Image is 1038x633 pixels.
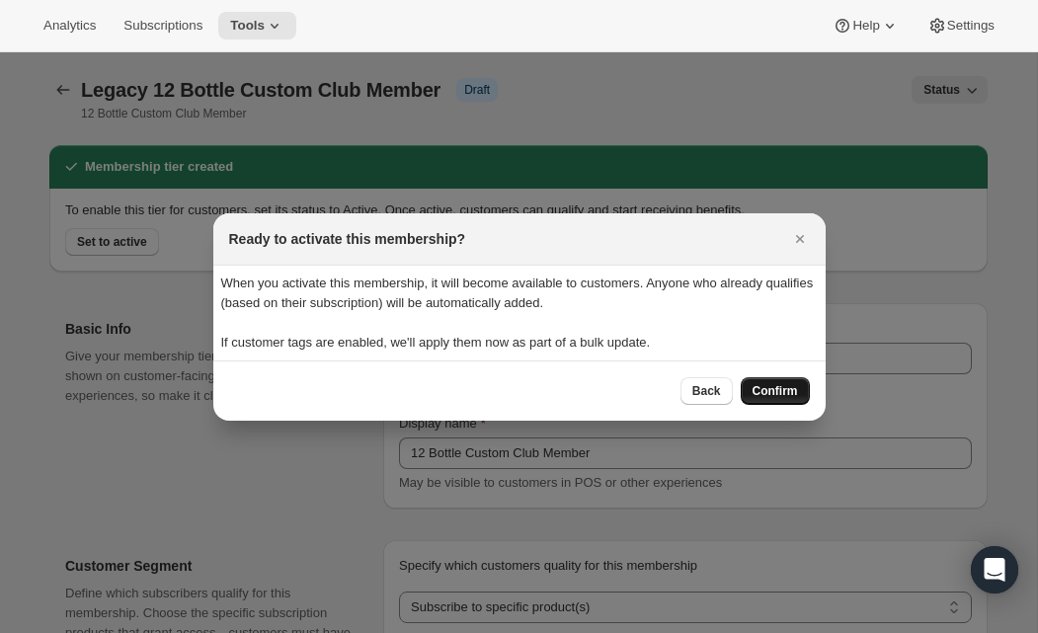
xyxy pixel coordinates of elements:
h2: Ready to activate this membership? [229,229,466,249]
span: Confirm [753,383,798,399]
p: When you activate this membership, it will become available to customers. Anyone who already qual... [221,274,818,313]
button: Close [786,225,814,253]
span: Settings [947,18,995,34]
p: If customer tags are enabled, we'll apply them now as part of a bulk update. [221,333,818,353]
span: Subscriptions [123,18,202,34]
span: Help [852,18,879,34]
button: Back [680,377,733,405]
button: Tools [218,12,296,40]
button: Help [821,12,911,40]
button: Confirm [741,377,810,405]
button: Subscriptions [112,12,214,40]
span: Analytics [43,18,96,34]
div: Open Intercom Messenger [971,546,1018,593]
span: Tools [230,18,265,34]
button: Settings [916,12,1006,40]
button: Analytics [32,12,108,40]
span: Back [692,383,721,399]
